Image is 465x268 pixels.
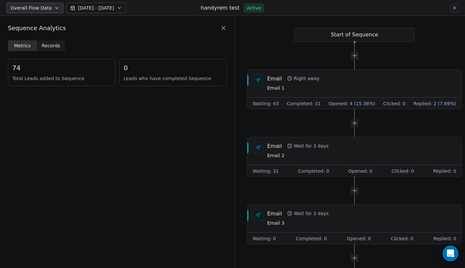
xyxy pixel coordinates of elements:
span: 0 [411,168,414,174]
span: Clicked : [383,100,401,107]
div: EmailWait for 3 daysEmail 2Waiting:31Completed:0Opened:0Clicked:0Replied:0 [247,137,462,177]
span: Completed : [296,235,323,242]
span: 0 [453,235,456,242]
span: Email 1 [267,85,320,92]
div: Email [267,210,282,217]
span: Active [247,5,261,11]
span: Opened : [348,168,368,174]
div: Open Intercom Messenger [443,246,458,261]
span: 4 (15.38%) [350,100,375,107]
span: Overall Flow Data [11,5,52,11]
span: Opened : [329,100,348,107]
span: Completed : [298,168,325,174]
span: 43 [273,100,279,107]
span: 0 [453,168,456,174]
span: Replied : [433,168,452,174]
span: 0 [326,168,329,174]
span: 0 [124,63,222,72]
span: Sequence Analytics [8,24,66,32]
span: Waiting : [253,235,272,242]
span: 0 [369,168,372,174]
span: Opened : [347,235,367,242]
span: 0 [368,235,371,242]
span: Records [42,42,60,49]
span: Waiting : [253,168,272,174]
span: Email 2 [267,152,329,159]
span: Clicked : [391,235,409,242]
span: Replied : [433,235,452,242]
span: Total Leads added to Sequence [12,75,111,82]
span: Clicked : [392,168,410,174]
span: 0 [324,235,327,242]
div: Email [267,142,282,150]
span: 0 [410,235,413,242]
div: Email [267,75,282,82]
span: Completed : [287,100,313,107]
span: Waiting : [253,100,272,107]
span: 31 [315,100,321,107]
div: EmailRight awayEmail 1Waiting:43Completed:31Opened:4 (15.38%)Clicked:0Replied:2 (7.69%) [247,69,462,109]
span: [DATE] - [DATE] [78,5,114,11]
span: 74 [12,63,111,72]
h1: handyrem test [201,4,239,12]
button: Overall Flow Data [7,3,63,13]
span: Replied : [413,100,432,107]
span: Email 3 [267,220,329,227]
span: 0 [403,100,406,107]
div: EmailWait for 3 daysEmail 3Waiting:0Completed:0Opened:0Clicked:0Replied:0 [247,204,462,244]
span: 0 [273,235,276,242]
button: [DATE] - [DATE] [66,3,126,13]
span: Leads who have completed Sequence [124,75,222,82]
span: 31 [273,168,279,174]
span: 2 (7.69%) [434,100,456,107]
